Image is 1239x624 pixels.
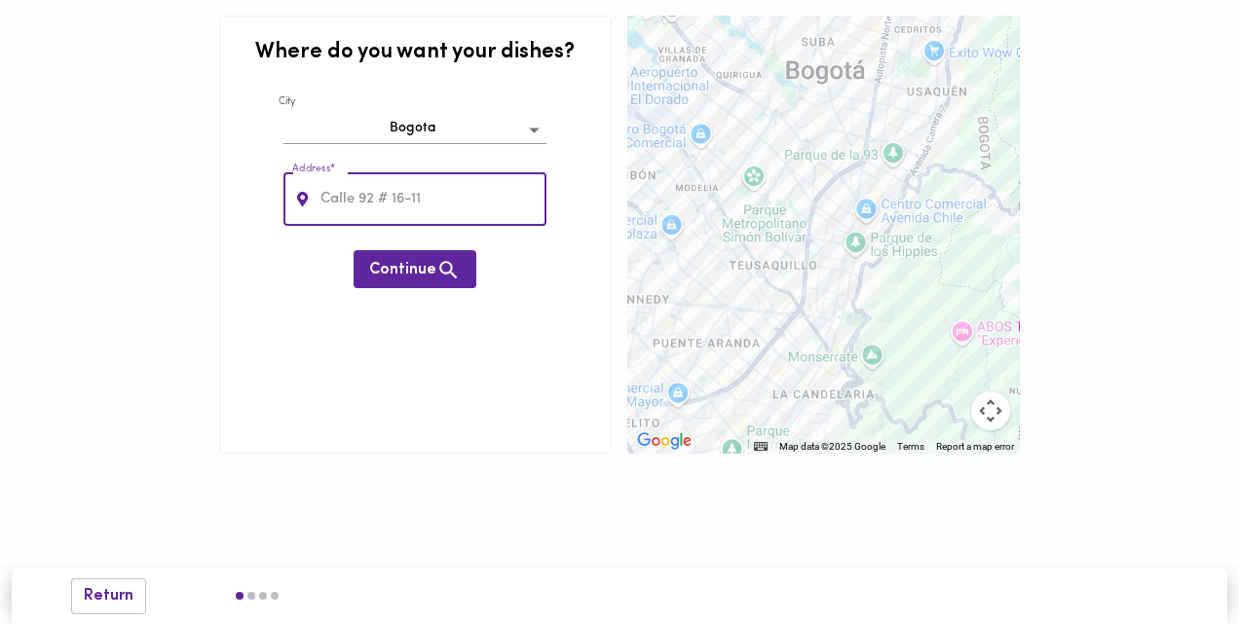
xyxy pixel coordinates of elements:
[632,428,696,454] a: Open this area in Google Maps (opens a new window)
[283,114,546,144] div: Bogota
[1126,511,1220,605] iframe: Messagebird Livechat Widget
[255,41,575,64] h2: Where do you want your dishes?
[754,440,768,454] button: Keyboard shortcuts
[971,391,1010,430] button: Map camera controls
[84,587,133,606] span: Return
[317,172,547,226] input: Calle 92 # 16-11
[936,441,1014,452] a: Report a map error
[354,250,476,288] button: Continue
[897,441,924,452] a: Terms
[779,441,885,452] span: Map data ©2025 Google
[369,261,436,279] font: Continue
[279,95,295,110] label: City
[632,428,696,454] img: Google
[71,578,146,614] button: Return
